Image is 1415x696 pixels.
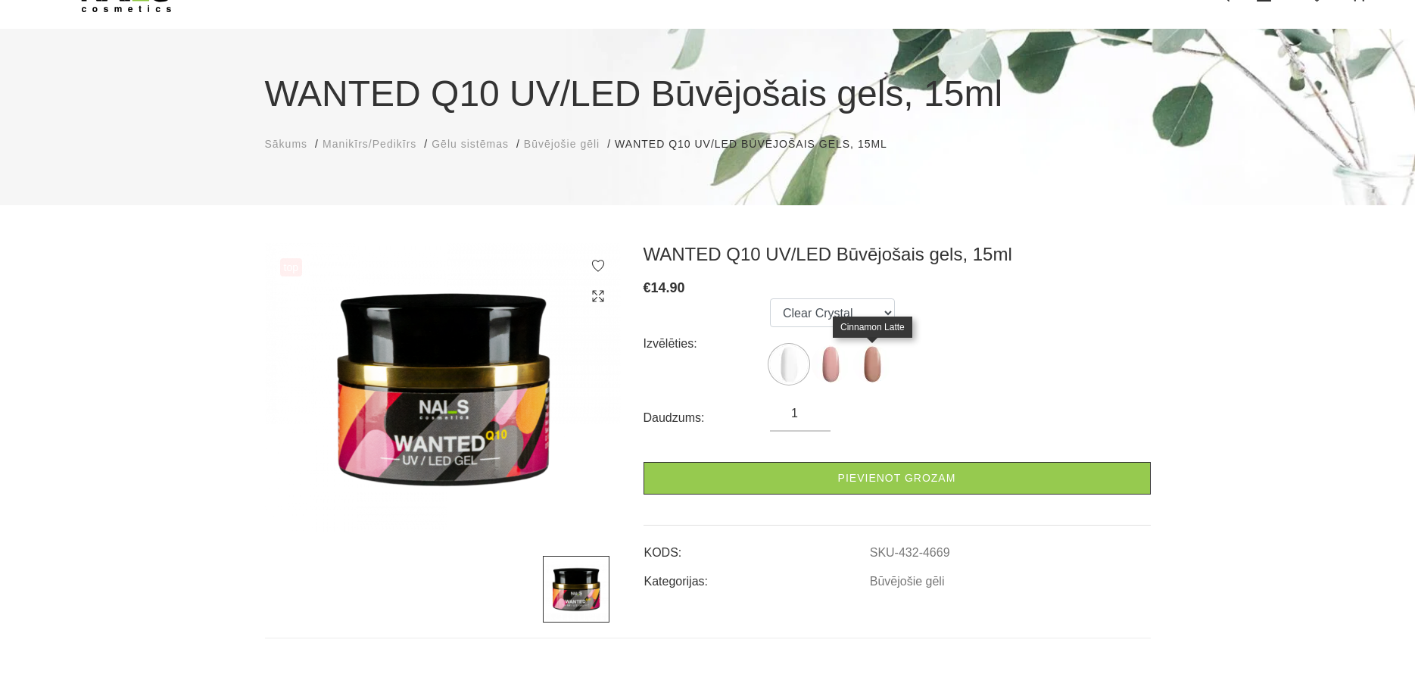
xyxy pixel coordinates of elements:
[853,345,891,383] img: ...
[323,136,416,152] a: Manikīrs/Pedikīrs
[644,533,869,562] td: KODS:
[432,136,509,152] a: Gēlu sistēmas
[265,138,308,150] span: Sākums
[644,332,771,356] div: Izvēlēties:
[524,138,600,150] span: Būvējošie gēli
[280,258,302,276] span: top
[812,345,849,383] img: ...
[323,138,416,150] span: Manikīrs/Pedikīrs
[870,575,945,588] a: Būvējošie gēli
[870,546,950,560] a: SKU-432-4669
[644,280,651,295] span: €
[524,136,600,152] a: Būvējošie gēli
[651,280,685,295] span: 14.90
[644,406,771,430] div: Daudzums:
[644,243,1151,266] h3: WANTED Q10 UV/LED Būvējošais gels, 15ml
[615,136,902,152] li: WANTED Q10 UV/LED Būvējošais gels, 15ml
[644,462,1151,495] a: Pievienot grozam
[265,243,621,533] img: ...
[644,562,869,591] td: Kategorijas:
[265,136,308,152] a: Sākums
[432,138,509,150] span: Gēlu sistēmas
[543,556,609,623] img: ...
[770,345,808,383] img: ...
[265,67,1151,121] h1: WANTED Q10 UV/LED Būvējošais gels, 15ml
